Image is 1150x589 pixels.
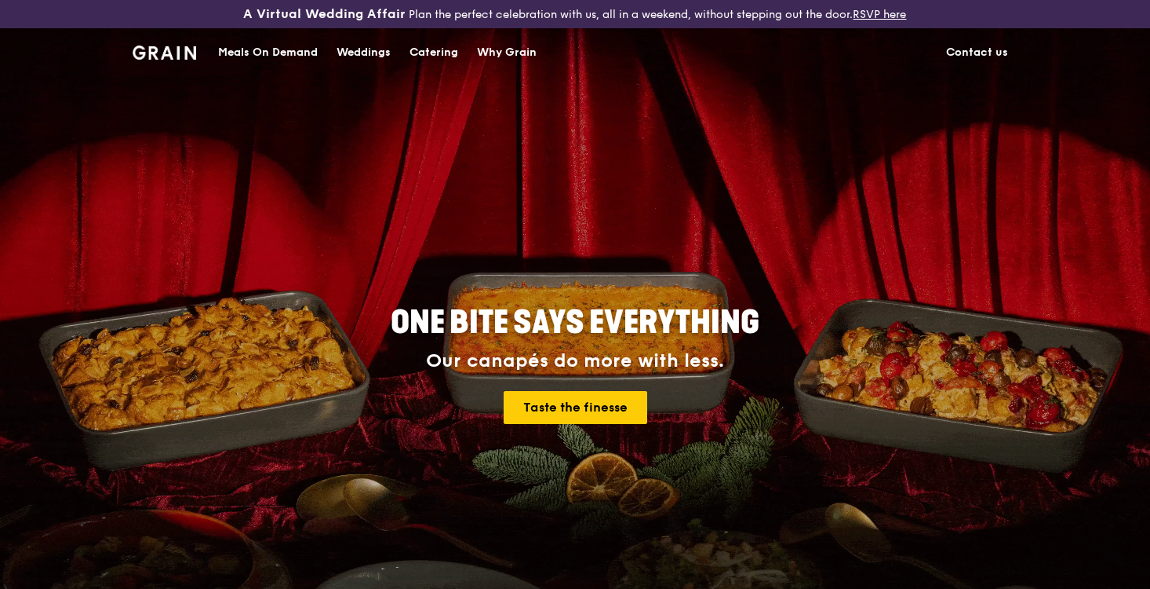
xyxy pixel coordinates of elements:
a: GrainGrain [133,27,196,75]
div: Weddings [337,29,391,76]
img: Grain [133,46,196,60]
a: Contact us [937,29,1017,76]
a: Catering [400,29,468,76]
span: ONE BITE SAYS EVERYTHING [391,304,759,342]
div: Plan the perfect celebration with us, all in a weekend, without stepping out the door. [191,6,958,22]
a: Taste the finesse [504,391,647,424]
div: Catering [409,29,458,76]
h3: A Virtual Wedding Affair [243,6,406,22]
a: Weddings [327,29,400,76]
div: Meals On Demand [218,29,318,76]
div: Our canapés do more with less. [293,350,857,372]
div: Why Grain [477,29,537,76]
a: RSVP here [853,8,906,21]
a: Why Grain [468,29,546,76]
